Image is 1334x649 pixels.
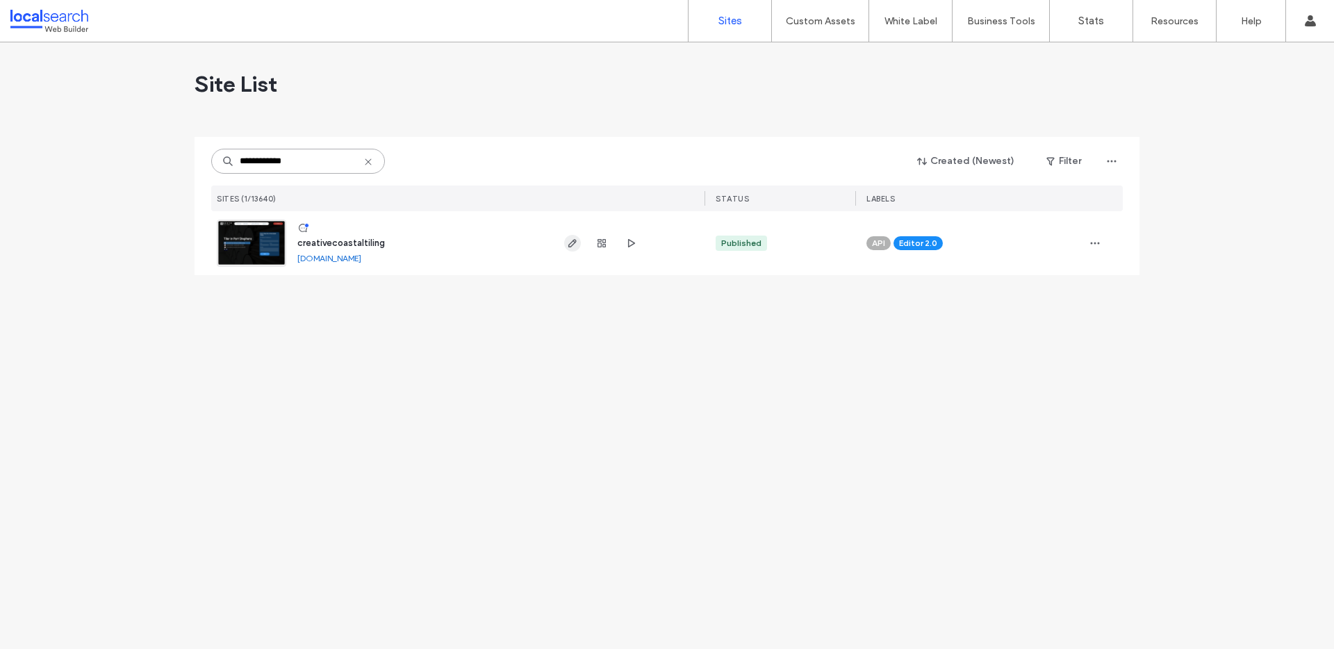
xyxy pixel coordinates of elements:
[297,253,361,263] a: [DOMAIN_NAME]
[32,10,60,22] span: Help
[899,237,937,249] span: Editor 2.0
[884,15,937,27] label: White Label
[967,15,1035,27] label: Business Tools
[721,237,761,249] div: Published
[195,70,277,98] span: Site List
[905,150,1027,172] button: Created (Newest)
[866,194,895,204] span: LABELS
[786,15,855,27] label: Custom Assets
[1151,15,1199,27] label: Resources
[872,237,885,249] span: API
[297,238,385,248] a: creativecoastaltiling
[716,194,749,204] span: STATUS
[1078,15,1104,27] label: Stats
[1241,15,1262,27] label: Help
[1032,150,1095,172] button: Filter
[217,194,277,204] span: SITES (1/13640)
[718,15,742,27] label: Sites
